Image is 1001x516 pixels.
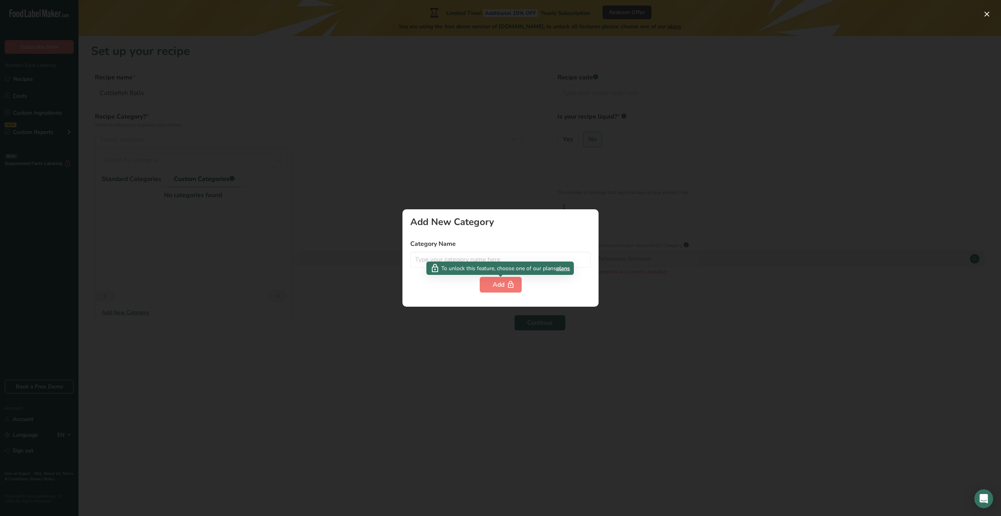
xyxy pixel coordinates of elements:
div: Add New Category [410,217,591,227]
div: Add [493,280,509,289]
div: Open Intercom Messenger [974,489,993,508]
input: Type your category name here [410,252,591,267]
span: To unlock this feature, choose one of our plans [441,264,556,273]
label: Category Name [410,239,591,249]
span: plans [556,264,570,273]
button: Add [480,277,522,293]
